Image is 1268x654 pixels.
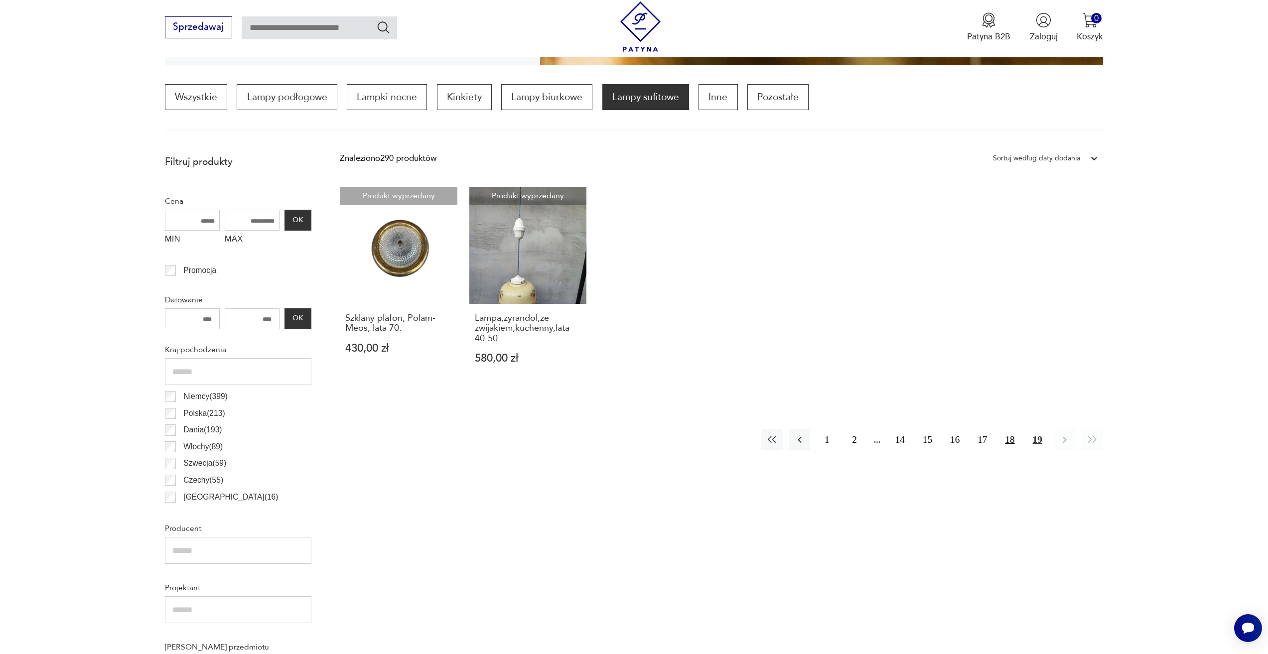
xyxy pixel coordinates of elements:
[340,187,457,388] a: Produkt wyprzedanySzklany plafon, Polam-Meos, lata 70.Szklany plafon, Polam-Meos, lata 70.430,00 zł
[345,343,452,354] p: 430,00 zł
[967,12,1010,42] a: Ikona medaluPatyna B2B
[1077,12,1103,42] button: 0Koszyk
[183,474,223,487] p: Czechy ( 55 )
[475,353,581,364] p: 580,00 zł
[437,84,492,110] a: Kinkiety
[999,429,1020,450] button: 18
[699,84,737,110] a: Inne
[469,187,586,388] a: Produkt wyprzedanyLampa,żyrandol,ze zwijakiem,kuchenny,lata 40-50Lampa,żyrandol,ze zwijakiem,kuch...
[501,84,592,110] a: Lampy biurkowe
[967,31,1010,42] p: Patyna B2B
[183,507,278,520] p: [GEOGRAPHIC_DATA] ( 15 )
[944,429,966,450] button: 16
[183,407,225,420] p: Polska ( 213 )
[165,16,232,38] button: Sprzedawaj
[1030,31,1058,42] p: Zaloguj
[165,522,311,535] p: Producent
[340,152,436,165] div: Znaleziono 290 produktów
[183,457,226,470] p: Szwecja ( 59 )
[475,313,581,344] h3: Lampa,żyrandol,ze zwijakiem,kuchenny,lata 40-50
[284,308,311,329] button: OK
[844,429,865,450] button: 2
[345,313,452,334] h3: Szklany plafon, Polam-Meos, lata 70.
[165,293,311,306] p: Datowanie
[237,84,337,110] a: Lampy podłogowe
[165,84,227,110] a: Wszystkie
[165,231,220,250] label: MIN
[972,429,993,450] button: 17
[165,581,311,594] p: Projektant
[165,155,311,168] p: Filtruj produkty
[1082,12,1098,28] img: Ikona koszyka
[981,12,996,28] img: Ikona medalu
[1027,429,1048,450] button: 19
[347,84,427,110] a: Lampki nocne
[889,429,911,450] button: 14
[183,264,216,277] p: Promocja
[967,12,1010,42] button: Patyna B2B
[165,641,311,654] p: [PERSON_NAME] przedmiotu
[183,491,278,504] p: [GEOGRAPHIC_DATA] ( 16 )
[993,152,1080,165] div: Sortuj według daty dodania
[615,1,666,52] img: Patyna - sklep z meblami i dekoracjami vintage
[225,231,280,250] label: MAX
[1030,12,1058,42] button: Zaloguj
[1234,614,1262,642] iframe: Smartsupp widget button
[183,423,222,436] p: Dania ( 193 )
[1077,31,1103,42] p: Koszyk
[917,429,938,450] button: 15
[1036,12,1051,28] img: Ikonka użytkownika
[376,20,391,34] button: Szukaj
[602,84,689,110] a: Lampy sufitowe
[165,195,311,208] p: Cena
[747,84,809,110] a: Pozostałe
[165,24,232,32] a: Sprzedawaj
[183,390,227,403] p: Niemcy ( 399 )
[165,343,311,356] p: Kraj pochodzenia
[1091,13,1102,23] div: 0
[816,429,838,450] button: 1
[183,440,223,453] p: Włochy ( 89 )
[284,210,311,231] button: OK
